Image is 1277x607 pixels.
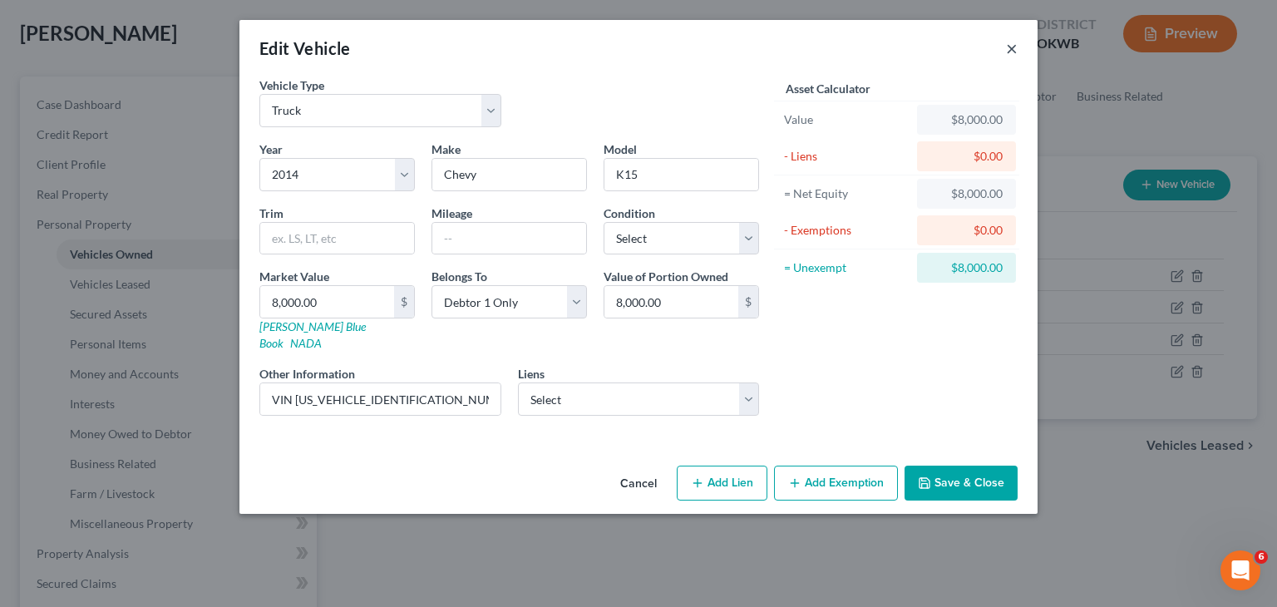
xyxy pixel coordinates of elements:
label: Value of Portion Owned [604,268,728,285]
button: Add Lien [677,466,767,501]
label: Trim [259,205,284,222]
div: - Liens [784,148,910,165]
label: Vehicle Type [259,76,324,94]
label: Other Information [259,365,355,382]
div: = Unexempt [784,259,910,276]
div: $8,000.00 [930,185,1003,202]
div: $8,000.00 [930,111,1003,128]
label: Asset Calculator [786,80,870,97]
iframe: Intercom live chat [1220,550,1260,590]
input: ex. LS, LT, etc [260,223,414,254]
div: $8,000.00 [930,259,1003,276]
div: $0.00 [930,148,1003,165]
a: [PERSON_NAME] Blue Book [259,319,366,350]
button: × [1006,38,1018,58]
button: Save & Close [905,466,1018,501]
input: 0.00 [604,286,738,318]
div: $ [738,286,758,318]
label: Liens [518,365,545,382]
div: Edit Vehicle [259,37,351,60]
label: Mileage [431,205,472,222]
label: Market Value [259,268,329,285]
input: -- [432,223,586,254]
span: 6 [1255,550,1268,564]
span: Make [431,142,461,156]
input: ex. Nissan [432,159,586,190]
input: 0.00 [260,286,394,318]
div: Value [784,111,910,128]
a: NADA [290,336,322,350]
button: Cancel [607,467,670,501]
label: Model [604,141,637,158]
span: Belongs To [431,269,487,284]
div: $0.00 [930,222,1003,239]
div: = Net Equity [784,185,910,202]
button: Add Exemption [774,466,898,501]
input: (optional) [260,383,500,415]
label: Year [259,141,283,158]
input: ex. Altima [604,159,758,190]
div: - Exemptions [784,222,910,239]
div: $ [394,286,414,318]
label: Condition [604,205,655,222]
